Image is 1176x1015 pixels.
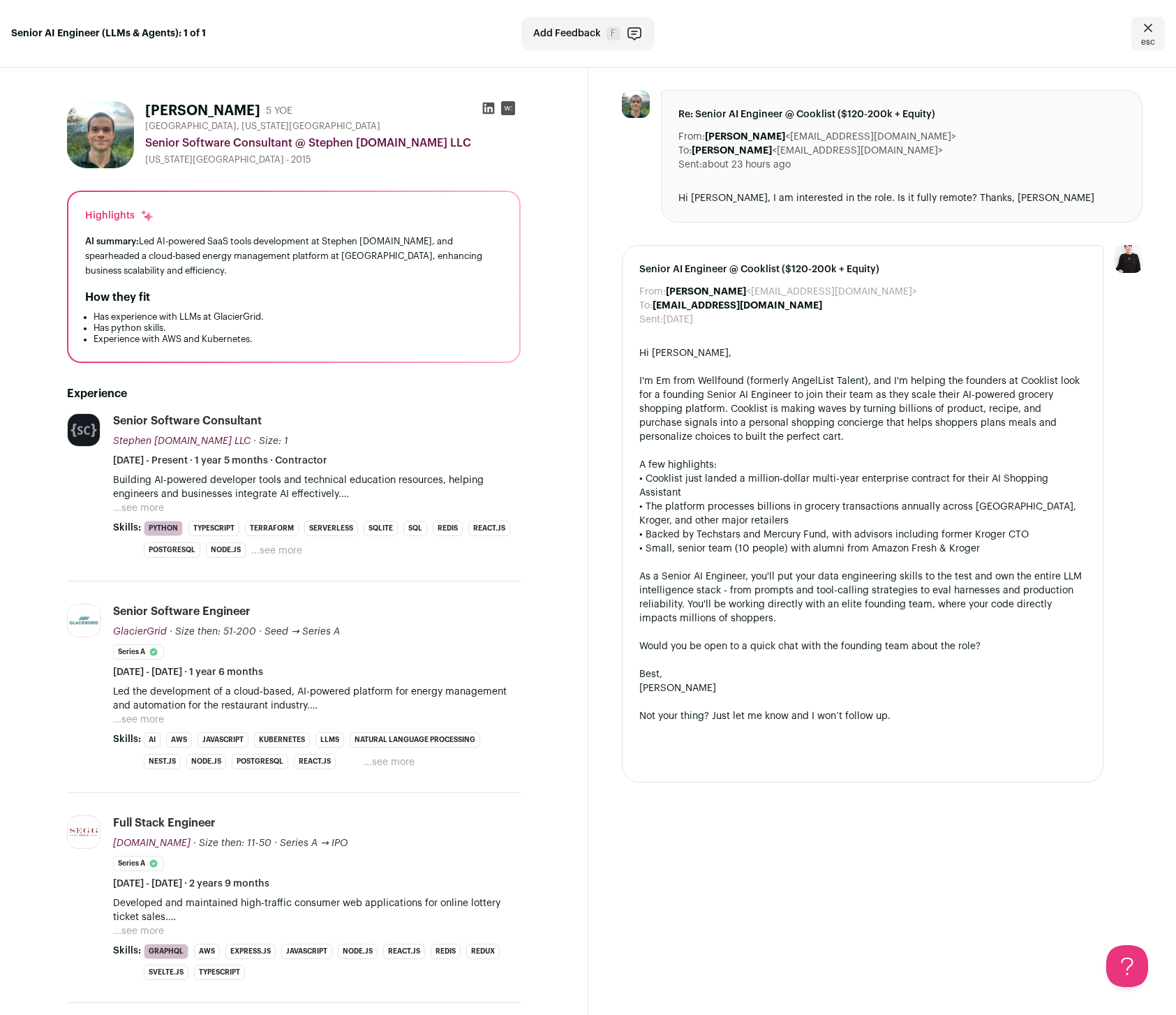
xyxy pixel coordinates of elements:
[1115,245,1142,273] img: 9240684-medium_jpg
[11,27,206,40] strong: Senior AI Engineer (LLMs & Agents): 1 of 1
[113,838,191,848] span: [DOMAIN_NAME]
[251,544,302,558] button: ...see more
[144,542,200,558] li: PostgreSQL
[113,896,521,924] p: Developed and maintained high-traffic consumer web applications for online lottery ticket sales.
[653,301,822,311] b: [EMAIL_ADDRESS][DOMAIN_NAME]
[639,544,980,554] span: • Small, senior team (10 people) with alumni from Amazon Fresh & Kroger
[113,413,262,429] div: Senior Software Consultant
[85,289,150,306] h2: How they fit
[622,90,650,118] img: 53ccc3c8250d5e2b7c8b68e44be28b03e7bbc11e2e991b352a5e2ca83c2ff95c.jpg
[265,627,340,637] span: Seed → Series A
[466,944,500,959] li: Redux
[639,570,1087,625] div: As a Senior AI Engineer, you'll put your data engineering skills to the test and own the entire L...
[113,944,141,958] span: Skills:
[639,346,1087,360] div: Hi [PERSON_NAME],
[1106,945,1148,987] iframe: Help Scout Beacon - Open
[113,732,141,746] span: Skills:
[170,627,256,637] span: · Size then: 51-200
[266,104,292,118] div: 5 YOE
[68,820,100,845] img: aae3ba0760487f372dccc1a3722563015b937479106035a8477db2fee6a9ee59.jpg
[232,754,288,769] li: PostgreSQL
[639,639,1087,653] div: Would you be open to a quick chat with the founding team about the role?
[639,285,666,299] dt: From:
[666,287,746,297] b: [PERSON_NAME]
[521,17,655,50] button: Add Feedback F
[533,27,601,40] span: Add Feedback
[364,755,415,769] button: ...see more
[403,521,427,536] li: SQL
[692,144,943,158] dd: <[EMAIL_ADDRESS][DOMAIN_NAME]>
[315,732,344,748] li: LLMs
[113,454,327,468] span: [DATE] - Present · 1 year 5 months · Contractor
[113,665,263,679] span: [DATE] - [DATE] · 1 year 6 months
[188,521,239,536] li: TypeScript
[639,472,1087,500] div: • Cooklist just landed a million-dollar multi-year enterprise contract for their AI Shopping Assi...
[186,754,226,769] li: Node.js
[639,299,653,313] dt: To:
[113,627,167,637] span: GlacierGrid
[639,681,1087,695] div: [PERSON_NAME]
[253,436,288,446] span: · Size: 1
[639,667,1087,681] div: Best,
[94,311,503,323] li: Has experience with LLMs at GlacierGrid.
[113,501,164,515] button: ...see more
[433,521,463,536] li: Redis
[144,732,161,748] li: AI
[113,473,521,501] p: Building AI-powered developer tools and technical education resources, helping engineers and busi...
[245,521,299,536] li: Terraform
[145,135,521,151] div: Senior Software Consultant @ Stephen [DOMAIN_NAME] LLC
[639,374,1087,444] div: I'm Em from Wellfound (formerly AngelList Talent), and I'm helping the founders at Cooklist look ...
[705,130,956,144] dd: <[EMAIL_ADDRESS][DOMAIN_NAME]>
[85,234,503,278] div: Led AI-powered SaaS tools development at Stephen [DOMAIN_NAME], and spearheaded a cloud-based ene...
[338,944,378,959] li: Node.js
[274,836,277,850] span: ·
[606,27,620,40] span: F
[350,732,480,748] li: Natural Language Processing
[678,158,702,172] dt: Sent:
[166,732,192,748] li: AWS
[113,815,216,831] div: Full Stack Engineer
[113,604,251,619] div: Senior Software Engineer
[678,130,705,144] dt: From:
[666,285,917,299] dd: <[EMAIL_ADDRESS][DOMAIN_NAME]>
[1141,36,1155,47] span: esc
[113,521,141,535] span: Skills:
[639,528,1087,542] div: • Backed by Techstars and Mercury Fund, with advisors including former Kroger CTO
[639,709,1087,723] div: Not your thing? Just let me know and I won’t follow up.
[1131,17,1165,50] a: Close
[206,542,246,558] li: Node.js
[144,965,188,980] li: Svelte.js
[194,944,220,959] li: AWS
[144,521,183,536] li: Python
[145,121,380,132] span: [GEOGRAPHIC_DATA], [US_STATE][GEOGRAPHIC_DATA]
[702,158,791,172] dd: about 23 hours ago
[194,965,245,980] li: TypeScript
[85,237,139,246] span: AI summary:
[663,313,693,327] dd: [DATE]
[383,944,425,959] li: React.js
[281,944,332,959] li: JavaScript
[639,313,663,327] dt: Sent:
[113,436,251,446] span: Stephen [DOMAIN_NAME] LLC
[639,262,1087,276] span: Senior AI Engineer @ Cooklist ($120-200k + Equity)
[113,713,164,727] button: ...see more
[705,132,785,142] b: [PERSON_NAME]
[113,685,521,713] p: Led the development of a cloud-based, AI-powered platform for energy management and automation fo...
[94,323,503,334] li: Has python skills.
[280,838,348,848] span: Series A → IPO
[193,838,271,848] span: · Size then: 11-50
[639,458,1087,472] div: A few highlights:
[144,944,188,959] li: GraphQL
[225,944,276,959] li: Express.js
[85,209,154,223] div: Highlights
[67,101,134,168] img: 53ccc3c8250d5e2b7c8b68e44be28b03e7bbc11e2e991b352a5e2ca83c2ff95c.jpg
[678,144,692,158] dt: To:
[113,644,164,660] li: Series A
[68,605,100,637] img: 632247908e6b466baa2d6e29b59e04618800acfd6bc264ef8d50b0f83ed8cce2.jpg
[68,414,100,446] img: b5cc506ac67fd61951fe8777589d121df16bb78291d581b139475a6b7890e691.jpg
[364,521,398,536] li: SQLite
[431,944,461,959] li: Redis
[113,924,164,938] button: ...see more
[678,191,1126,205] div: Hi [PERSON_NAME], I am interested in the role. Is it fully remote? Thanks, [PERSON_NAME]
[198,732,248,748] li: JavaScript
